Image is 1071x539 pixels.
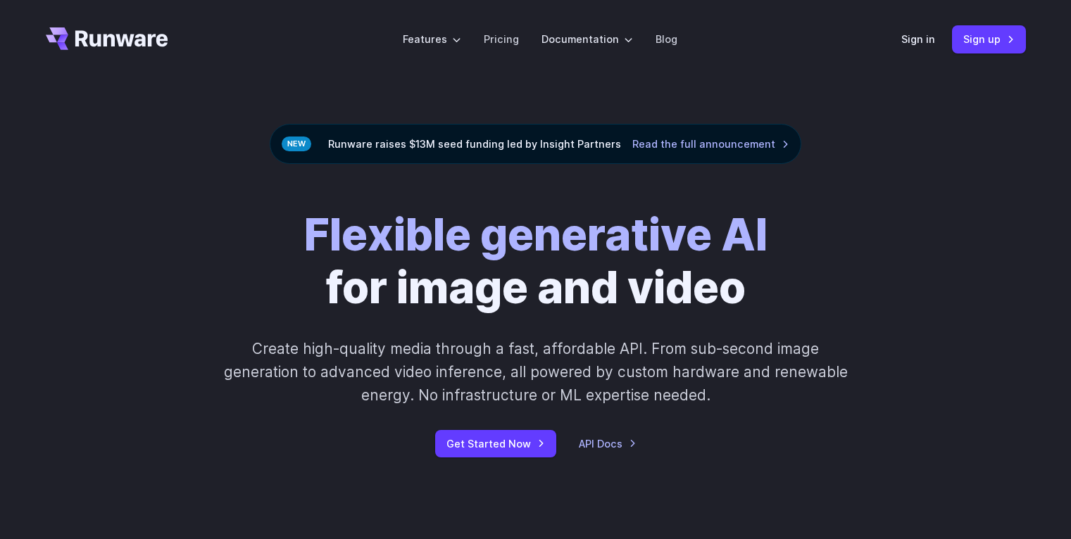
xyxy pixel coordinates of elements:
[270,124,801,164] div: Runware raises $13M seed funding led by Insight Partners
[579,436,637,452] a: API Docs
[901,31,935,47] a: Sign in
[222,337,849,407] p: Create high-quality media through a fast, affordable API. From sub-second image generation to adv...
[435,430,556,457] a: Get Started Now
[46,27,168,50] a: Go to /
[304,208,768,261] strong: Flexible generative AI
[952,25,1026,53] a: Sign up
[484,31,519,47] a: Pricing
[541,31,633,47] label: Documentation
[656,31,677,47] a: Blog
[304,209,768,315] h1: for image and video
[403,31,461,47] label: Features
[632,136,789,152] a: Read the full announcement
